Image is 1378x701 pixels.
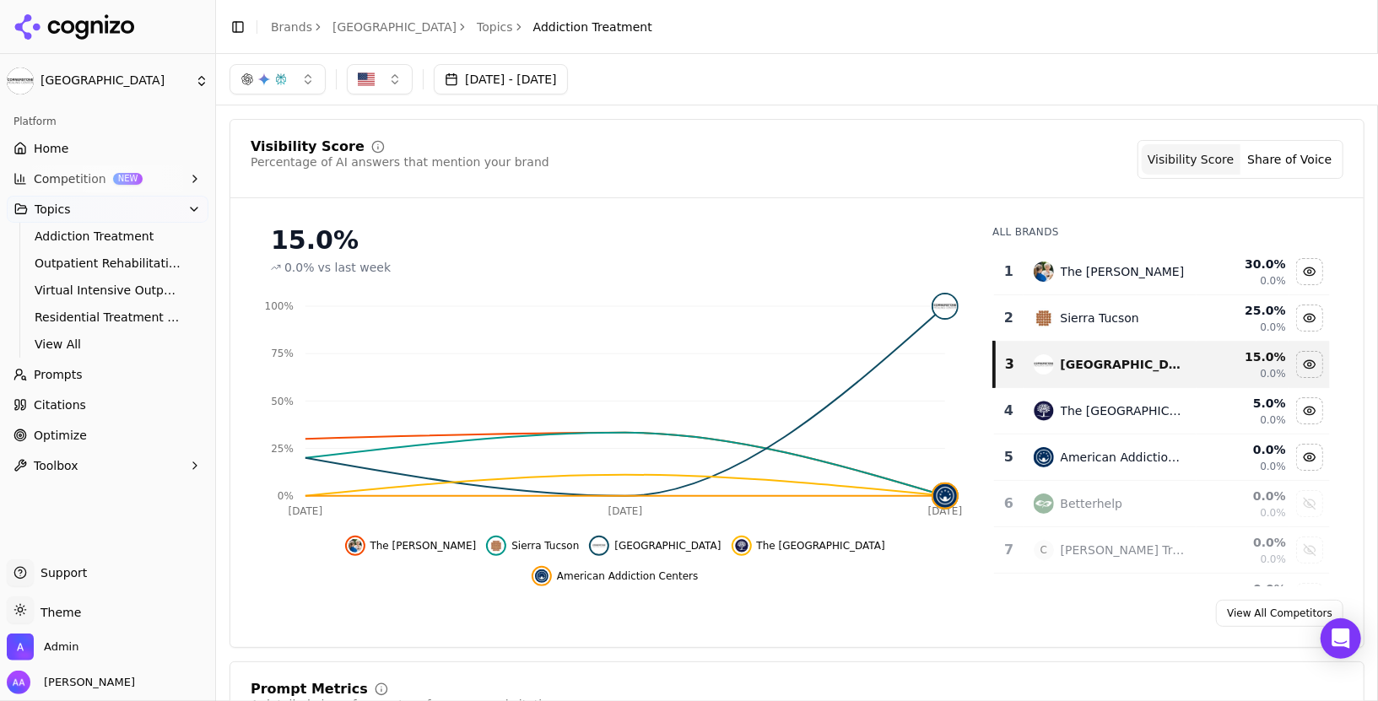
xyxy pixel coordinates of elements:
[34,564,87,581] span: Support
[1061,310,1139,326] div: Sierra Tucson
[113,173,143,185] span: NEW
[992,225,1330,239] div: All Brands
[994,249,1330,295] tr: 1the meadowsThe [PERSON_NAME]30.0%0.0%Hide the meadows data
[7,108,208,135] div: Platform
[345,536,477,556] button: Hide the meadows data
[35,228,181,245] span: Addiction Treatment
[251,682,368,696] div: Prompt Metrics
[265,300,294,312] tspan: 100%
[358,71,375,88] img: US
[1061,542,1187,558] div: [PERSON_NAME] Treatment Centers
[489,539,503,553] img: sierra tucson
[7,361,208,388] a: Prompts
[1200,395,1286,412] div: 5.0 %
[1260,321,1286,334] span: 0.0%
[1260,506,1286,520] span: 0.0%
[251,154,549,170] div: Percentage of AI answers that mention your brand
[34,606,81,619] span: Theme
[1200,441,1286,458] div: 0.0 %
[1061,263,1185,280] div: The [PERSON_NAME]
[1296,351,1323,378] button: Hide cornerstone healing center data
[34,396,86,413] span: Citations
[44,639,78,655] span: Admin
[34,140,68,157] span: Home
[994,434,1330,481] tr: 5american addiction centersAmerican Addiction Centers0.0%0.0%Hide american addiction centers data
[271,225,959,256] div: 15.0 %
[7,165,208,192] button: CompetitionNEW
[28,251,188,275] a: Outpatient Rehabilitation Services
[1200,580,1286,597] div: 0.0 %
[28,332,188,356] a: View All
[41,73,188,89] span: [GEOGRAPHIC_DATA]
[37,675,135,690] span: [PERSON_NAME]
[1200,488,1286,504] div: 0.0 %
[28,278,188,302] a: Virtual Intensive Outpatient Programs (IOP)
[28,224,188,248] a: Addiction Treatment
[34,457,78,474] span: Toolbox
[284,259,315,276] span: 0.0%
[35,201,71,218] span: Topics
[994,574,1330,620] tr: 0.0%Show charlie health data
[34,170,106,187] span: Competition
[1200,302,1286,319] div: 25.0 %
[7,391,208,418] a: Citations
[1200,256,1286,272] div: 30.0 %
[511,539,579,553] span: Sierra Tucson
[271,19,652,35] nav: breadcrumb
[34,427,87,444] span: Optimize
[1002,354,1016,375] div: 3
[589,536,721,556] button: Hide cornerstone healing center data
[1001,401,1016,421] div: 4
[271,443,294,455] tspan: 25%
[1061,495,1123,512] div: Betterhelp
[271,396,294,407] tspan: 50%
[994,527,1330,574] tr: 7C[PERSON_NAME] Treatment Centers0.0%0.0%Show caron treatment centers data
[928,505,963,517] tspan: [DATE]
[1034,493,1054,514] img: betterhelp
[7,671,135,694] button: Open user button
[7,452,208,479] button: Toolbox
[7,671,30,694] img: Alp Aysan
[251,140,365,154] div: Visibility Score
[933,484,957,508] img: american addiction centers
[1034,447,1054,467] img: american addiction centers
[7,634,34,661] img: Admin
[34,366,83,383] span: Prompts
[35,309,181,326] span: Residential Treatment Programs
[1001,308,1016,328] div: 2
[1260,553,1286,566] span: 0.0%
[1200,348,1286,365] div: 15.0 %
[1296,490,1323,517] button: Show betterhelp data
[1321,618,1361,659] div: Open Intercom Messenger
[1296,397,1323,424] button: Hide the recovery village data
[735,539,748,553] img: the recovery village
[486,536,579,556] button: Hide sierra tucson data
[370,539,477,553] span: The [PERSON_NAME]
[477,19,513,35] a: Topics
[535,569,548,583] img: american addiction centers
[7,634,78,661] button: Open organization switcher
[994,295,1330,342] tr: 2sierra tucsonSierra Tucson25.0%0.0%Hide sierra tucson data
[1001,447,1016,467] div: 5
[434,64,568,94] button: [DATE] - [DATE]
[1061,356,1187,373] div: [GEOGRAPHIC_DATA]
[1216,600,1343,627] a: View All Competitors
[994,342,1330,388] tr: 3cornerstone healing center[GEOGRAPHIC_DATA]15.0%0.0%Hide cornerstone healing center data
[1260,367,1286,380] span: 0.0%
[1001,540,1016,560] div: 7
[35,255,181,272] span: Outpatient Rehabilitation Services
[1260,413,1286,427] span: 0.0%
[35,282,181,299] span: Virtual Intensive Outpatient Programs (IOP)
[1142,144,1240,175] button: Visibility Score
[1200,534,1286,551] div: 0.0 %
[1296,583,1323,610] button: Show charlie health data
[933,294,957,318] img: cornerstone healing center
[1296,537,1323,563] button: Show caron treatment centers data
[1001,493,1016,514] div: 6
[994,481,1330,527] tr: 6betterhelpBetterhelp0.0%0.0%Show betterhelp data
[7,135,208,162] a: Home
[1061,402,1187,419] div: The [GEOGRAPHIC_DATA]
[614,539,721,553] span: [GEOGRAPHIC_DATA]
[1034,354,1054,375] img: cornerstone healing center
[1296,444,1323,471] button: Hide american addiction centers data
